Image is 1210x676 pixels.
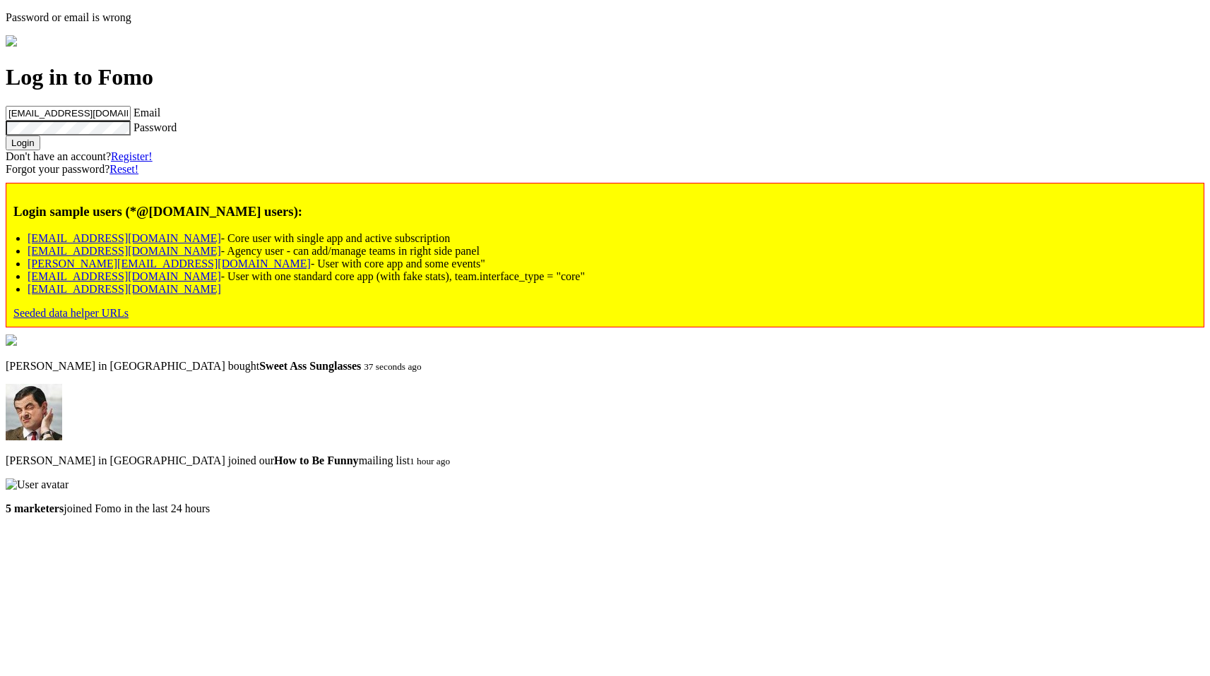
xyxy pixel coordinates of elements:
a: [EMAIL_ADDRESS][DOMAIN_NAME] [28,283,221,295]
p: [PERSON_NAME] in [GEOGRAPHIC_DATA] joined our mailing list [6,454,1204,467]
small: 1 hour ago [410,456,450,466]
a: [EMAIL_ADDRESS][DOMAIN_NAME] [28,232,221,244]
b: How to Be Funny [274,454,359,466]
h3: Login sample users (*@[DOMAIN_NAME] users): [13,204,1197,219]
p: [PERSON_NAME] in [GEOGRAPHIC_DATA] bought [6,360,1204,373]
h1: Log in to Fomo [6,64,1204,90]
b: 5 marketers [6,502,64,514]
li: - User with core app and some events" [28,258,1197,270]
b: Sweet Ass Sunglasses [259,360,361,372]
img: User avatar [6,478,69,491]
a: Seeded data helper URLs [13,307,129,319]
li: - Core user with single app and active subscription [28,232,1197,245]
a: [EMAIL_ADDRESS][DOMAIN_NAME] [28,270,221,282]
img: Fomo avatar [6,384,62,440]
small: 37 seconds ago [364,361,421,372]
a: [EMAIL_ADDRESS][DOMAIN_NAME] [28,245,221,257]
a: Register! [111,150,153,162]
button: Login [6,135,40,150]
a: [PERSON_NAME][EMAIL_ADDRESS][DOMAIN_NAME] [28,258,311,270]
li: - User with one standard core app (with fake stats), team.interface_type = "core" [28,270,1197,283]
img: sunglasses.png [6,334,17,346]
div: Don't have an account? [6,150,1204,163]
p: Password or email is wrong [6,11,1204,24]
li: - Agency user - can add/manage teams in right side panel [28,245,1197,258]
div: Forgot your password? [6,163,1204,176]
img: fomo-logo-gray.svg [6,35,17,47]
p: joined Fomo in the last 24 hours [6,502,1204,515]
label: Email [134,107,160,119]
a: Reset! [109,163,138,175]
label: Password [134,121,177,133]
